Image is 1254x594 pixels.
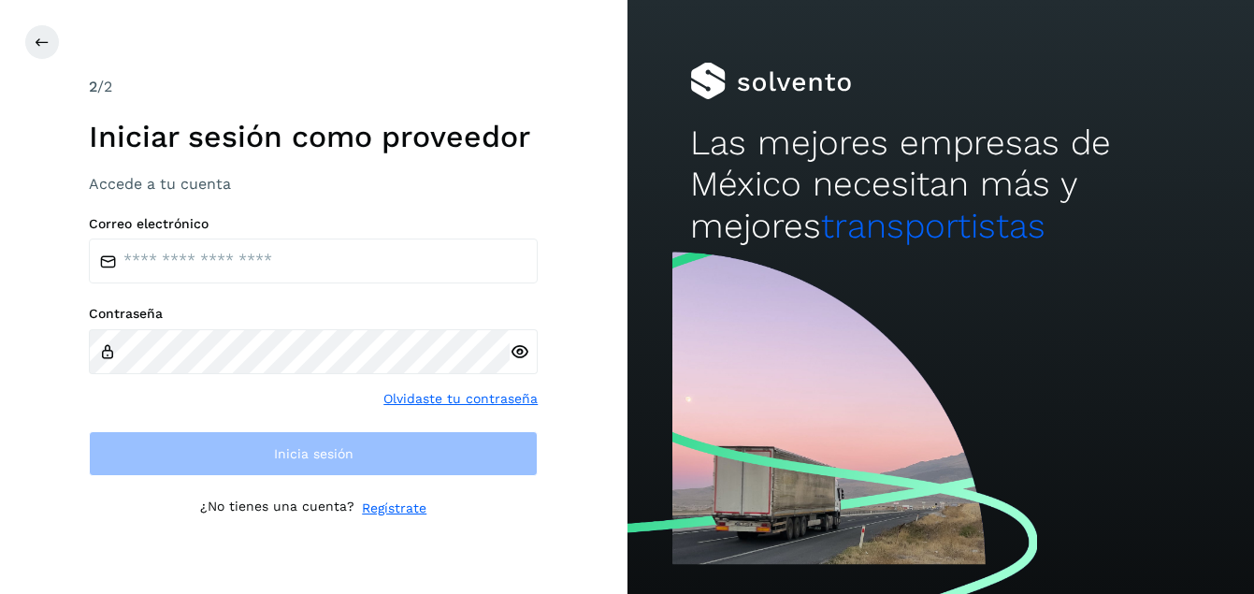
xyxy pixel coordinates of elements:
div: /2 [89,76,538,98]
label: Correo electrónico [89,216,538,232]
a: Olvidaste tu contraseña [383,389,538,409]
h3: Accede a tu cuenta [89,175,538,193]
h2: Las mejores empresas de México necesitan más y mejores [690,123,1191,247]
button: Inicia sesión [89,431,538,476]
span: 2 [89,78,97,95]
a: Regístrate [362,499,426,518]
span: Inicia sesión [274,447,353,460]
span: transportistas [821,206,1045,246]
h1: Iniciar sesión como proveedor [89,119,538,154]
p: ¿No tienes una cuenta? [200,499,354,518]
label: Contraseña [89,306,538,322]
